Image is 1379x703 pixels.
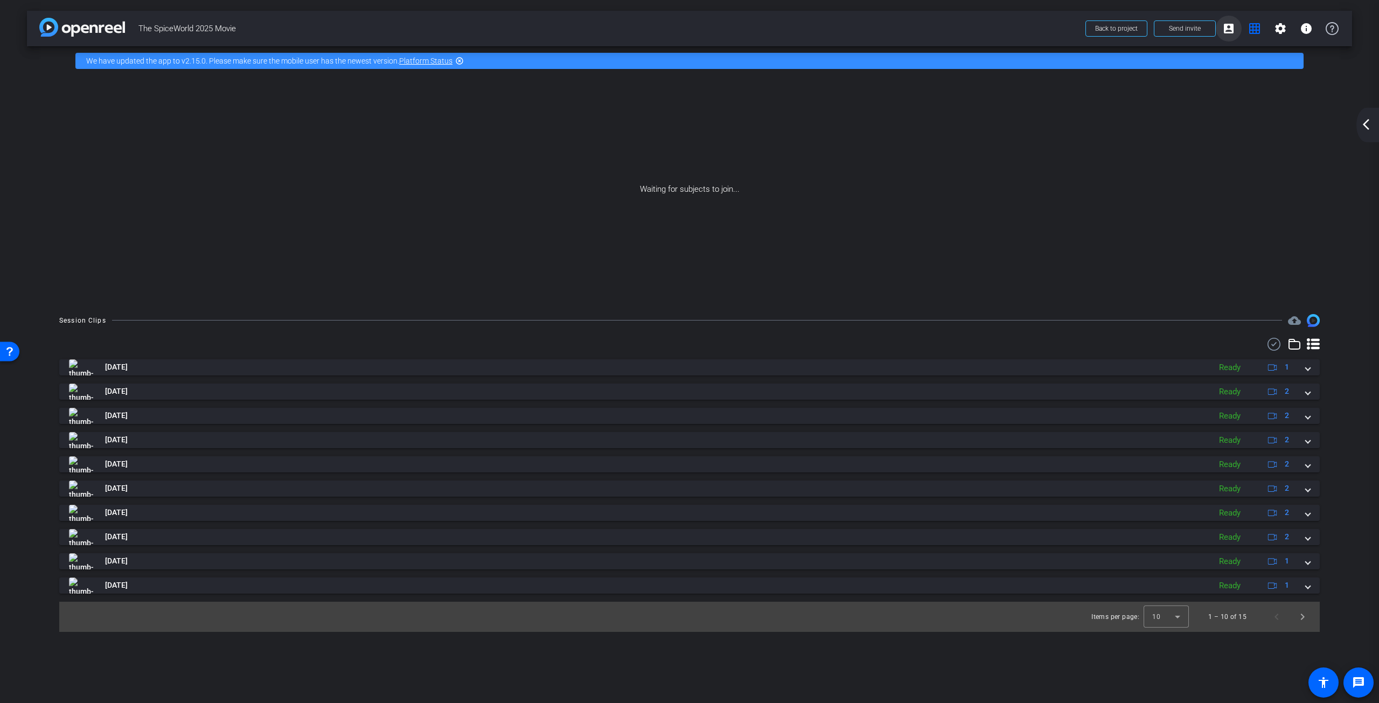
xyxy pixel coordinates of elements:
span: [DATE] [105,580,128,591]
mat-expansion-panel-header: thumb-nail[DATE]Ready1 [59,553,1320,569]
span: 2 [1285,531,1289,542]
div: Ready [1214,410,1246,422]
div: Ready [1214,531,1246,544]
div: Ready [1214,386,1246,398]
span: 2 [1285,507,1289,518]
div: Items per page: [1091,611,1139,622]
span: [DATE] [105,555,128,567]
span: 2 [1285,458,1289,470]
mat-expansion-panel-header: thumb-nail[DATE]Ready2 [59,505,1320,521]
img: thumb-nail [69,432,93,448]
button: Back to project [1085,20,1147,37]
img: thumb-nail [69,384,93,400]
span: 1 [1285,580,1289,591]
mat-icon: accessibility [1317,676,1330,689]
mat-expansion-panel-header: thumb-nail[DATE]Ready2 [59,432,1320,448]
mat-expansion-panel-header: thumb-nail[DATE]Ready2 [59,408,1320,424]
span: Destinations for your clips [1288,314,1301,327]
span: Back to project [1095,25,1138,32]
mat-icon: grid_on [1248,22,1261,35]
div: Ready [1214,458,1246,471]
span: 2 [1285,434,1289,446]
button: Send invite [1154,20,1216,37]
button: Next page [1290,604,1315,630]
img: thumb-nail [69,456,93,472]
span: 2 [1285,483,1289,494]
img: app-logo [39,18,125,37]
img: thumb-nail [69,359,93,375]
span: 1 [1285,555,1289,567]
img: thumb-nail [69,577,93,594]
mat-expansion-panel-header: thumb-nail[DATE]Ready2 [59,456,1320,472]
img: thumb-nail [69,408,93,424]
div: We have updated the app to v2.15.0. Please make sure the mobile user has the newest version. [75,53,1304,69]
button: Previous page [1264,604,1290,630]
span: [DATE] [105,531,128,542]
div: Waiting for subjects to join... [27,75,1352,303]
img: thumb-nail [69,481,93,497]
span: [DATE] [105,483,128,494]
img: thumb-nail [69,553,93,569]
div: Ready [1214,580,1246,592]
span: [DATE] [105,458,128,470]
mat-expansion-panel-header: thumb-nail[DATE]Ready2 [59,529,1320,545]
mat-expansion-panel-header: thumb-nail[DATE]Ready2 [59,384,1320,400]
div: Ready [1214,507,1246,519]
div: Session Clips [59,315,106,326]
span: [DATE] [105,361,128,373]
img: thumb-nail [69,529,93,545]
img: thumb-nail [69,505,93,521]
span: [DATE] [105,507,128,518]
mat-icon: message [1352,676,1365,689]
mat-icon: account_box [1222,22,1235,35]
div: Ready [1214,483,1246,495]
img: Session clips [1307,314,1320,327]
mat-icon: settings [1274,22,1287,35]
a: Platform Status [399,57,452,65]
mat-icon: arrow_back_ios_new [1360,118,1373,131]
span: [DATE] [105,410,128,421]
span: [DATE] [105,386,128,397]
mat-icon: cloud_upload [1288,314,1301,327]
span: 2 [1285,386,1289,397]
div: 1 – 10 of 15 [1208,611,1246,622]
div: Ready [1214,555,1246,568]
mat-expansion-panel-header: thumb-nail[DATE]Ready1 [59,577,1320,594]
mat-icon: highlight_off [455,57,464,65]
div: Ready [1214,361,1246,374]
span: 1 [1285,361,1289,373]
mat-expansion-panel-header: thumb-nail[DATE]Ready2 [59,481,1320,497]
div: Ready [1214,434,1246,447]
mat-expansion-panel-header: thumb-nail[DATE]Ready1 [59,359,1320,375]
span: 2 [1285,410,1289,421]
span: The SpiceWorld 2025 Movie [138,18,1079,39]
mat-icon: info [1300,22,1313,35]
span: Send invite [1169,24,1201,33]
span: [DATE] [105,434,128,446]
